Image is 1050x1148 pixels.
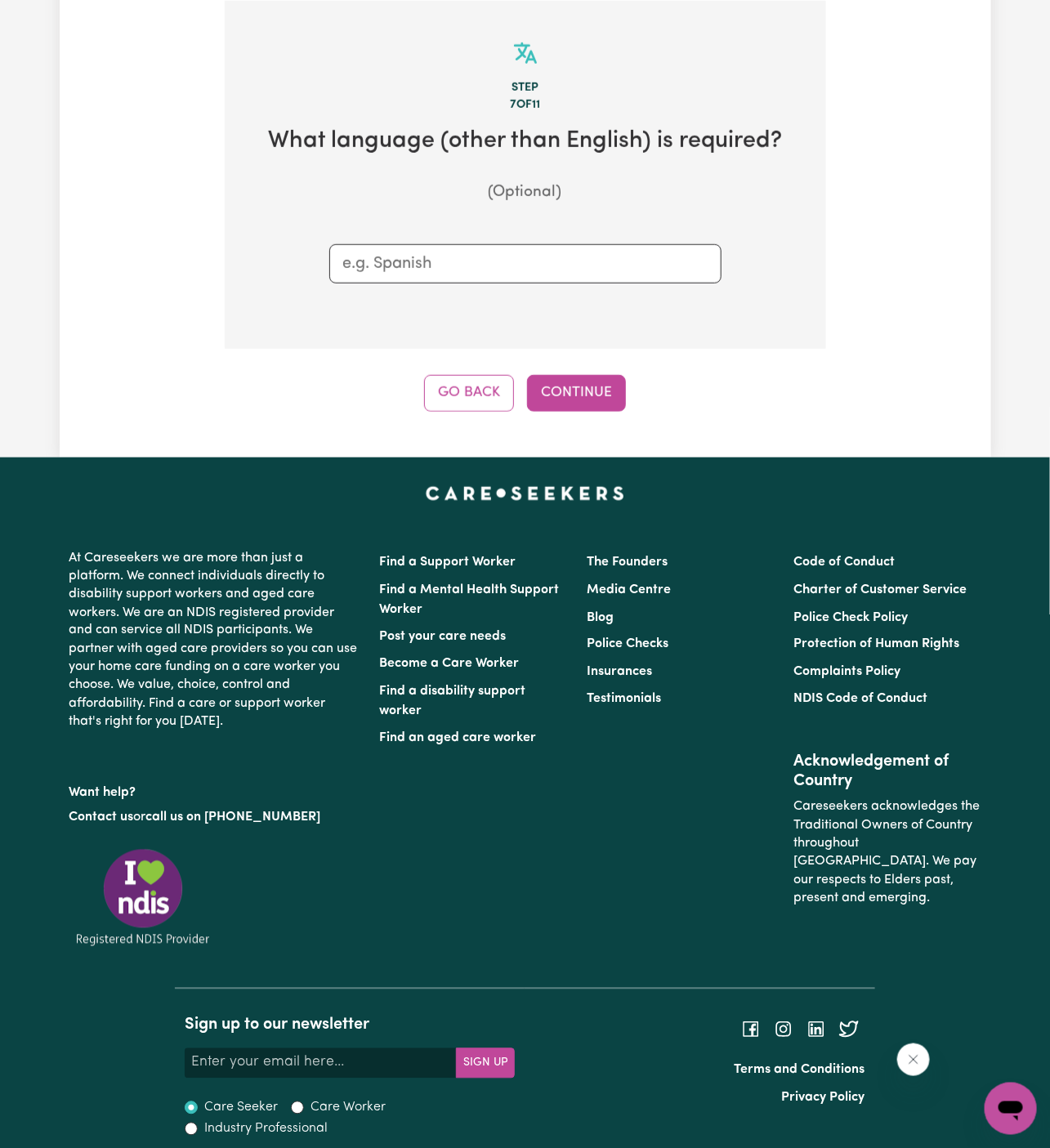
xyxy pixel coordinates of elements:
button: Continue [527,375,626,411]
a: Follow Careseekers on LinkedIn [806,1023,826,1036]
p: or [69,802,360,833]
a: Protection of Human Rights [793,638,959,651]
a: Follow Careseekers on Facebook [741,1023,761,1036]
a: The Founders [587,556,668,569]
label: Industry Professional [204,1119,328,1139]
a: Testimonials [587,693,661,706]
iframe: Button to launch messaging window [985,1083,1037,1135]
a: Code of Conduct [793,556,895,569]
a: NDIS Code of Conduct [793,693,927,706]
a: Find a Support Worker [380,556,516,569]
a: Find an aged care worker [380,732,537,745]
a: Police Checks [587,638,668,651]
a: Insurances [587,666,652,679]
button: Subscribe [456,1048,515,1078]
a: Media Centre [587,583,671,596]
button: Go Back [424,375,514,411]
p: At Careseekers we are more than just a platform. We connect individuals directly to disability su... [69,543,360,739]
input: Enter your email here... [185,1048,457,1078]
div: Step [251,79,800,97]
a: Blog [587,611,614,624]
a: Contact us [69,811,134,824]
a: call us on [PHONE_NUMBER] [146,811,321,824]
iframe: Close message [897,1043,930,1076]
p: (Optional) [251,181,800,205]
h2: Sign up to our newsletter [185,1016,515,1035]
h2: What language (other than English) is required? [251,127,800,156]
a: Find a Mental Health Support Worker [380,583,560,616]
h2: Acknowledgement of Country [793,753,981,792]
a: Complaints Policy [793,666,900,679]
a: Follow Careseekers on Twitter [839,1023,859,1036]
a: Terms and Conditions [735,1064,865,1077]
a: Find a disability support worker [380,686,526,718]
img: Registered NDIS provider [69,846,217,949]
p: Careseekers acknowledges the Traditional Owners of Country throughout [GEOGRAPHIC_DATA]. We pay o... [793,792,981,914]
input: e.g. Spanish [343,252,708,276]
div: 7 of 11 [251,96,800,114]
a: Follow Careseekers on Instagram [774,1023,793,1036]
label: Care Worker [311,1098,386,1118]
a: Police Check Policy [793,611,908,624]
a: Privacy Policy [782,1092,865,1105]
a: Become a Care Worker [380,658,520,671]
span: Need any help? [10,11,99,25]
a: Post your care needs [380,631,507,644]
a: Careseekers home page [426,487,624,500]
a: Charter of Customer Service [793,583,967,596]
label: Care Seeker [204,1098,278,1118]
p: Want help? [69,778,360,802]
